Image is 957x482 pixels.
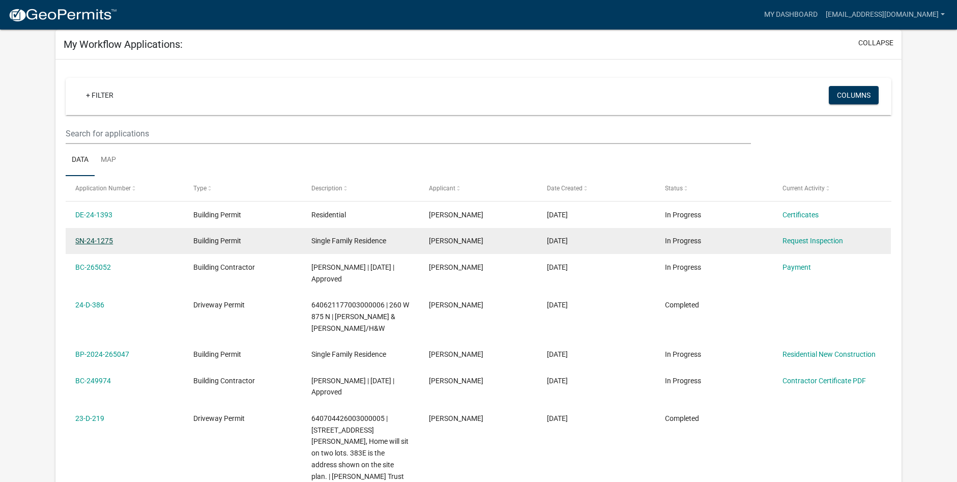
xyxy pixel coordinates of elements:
[547,185,583,192] span: Date Created
[193,350,241,358] span: Building Permit
[311,237,386,245] span: Single Family Residence
[429,301,483,309] span: Victor I. Roberts
[75,185,131,192] span: Application Number
[782,185,825,192] span: Current Activity
[193,185,207,192] span: Type
[301,176,419,201] datatable-header-cell: Description
[773,176,891,201] datatable-header-cell: Current Activity
[547,237,568,245] span: 07/09/2024
[429,414,483,422] span: Victor I. Roberts
[75,414,104,422] a: 23-D-219
[547,263,568,271] span: 05/28/2024
[193,211,241,219] span: Building Permit
[655,176,773,201] datatable-header-cell: Status
[665,414,699,422] span: Completed
[665,211,701,219] span: In Progress
[311,263,394,283] span: Victor Roberts | 03/25/2025 | Approved
[429,185,455,192] span: Applicant
[429,377,483,385] span: Victor I. Roberts
[665,263,701,271] span: In Progress
[537,176,655,201] datatable-header-cell: Date Created
[547,211,568,219] span: 07/29/2024
[311,185,342,192] span: Description
[782,211,819,219] a: Certificates
[665,350,701,358] span: In Progress
[782,350,876,358] a: Residential New Construction
[665,301,699,309] span: Completed
[311,350,386,358] span: Single Family Residence
[419,176,537,201] datatable-header-cell: Applicant
[193,301,245,309] span: Driveway Permit
[311,301,409,332] span: 640621177003000006 | 260 W 875 N | Mankin David & Danielle/H&W
[75,237,113,245] a: SN-24-1275
[193,237,241,245] span: Building Permit
[193,263,255,271] span: Building Contractor
[829,86,879,104] button: Columns
[547,377,568,385] span: 04/24/2024
[311,414,409,480] span: 640704426003000005 | 383 E Burdick Rd, Home will sit on two lots. 383E is the address shown on th...
[66,176,184,201] datatable-header-cell: Application Number
[75,301,104,309] a: 24-D-386
[66,144,95,177] a: Data
[66,123,751,144] input: Search for applications
[193,377,255,385] span: Building Contractor
[547,414,568,422] span: 09/16/2023
[665,377,701,385] span: In Progress
[429,237,483,245] span: Victor I. Roberts
[429,211,483,219] span: Victor I. Roberts
[665,185,683,192] span: Status
[782,237,843,245] a: Request Inspection
[858,38,893,48] button: collapse
[193,414,245,422] span: Driveway Permit
[75,211,112,219] a: DE-24-1393
[665,237,701,245] span: In Progress
[429,263,483,271] span: Victor I. Roberts
[64,38,183,50] h5: My Workflow Applications:
[782,263,811,271] a: Payment
[78,86,122,104] a: + Filter
[311,377,394,396] span: Victor Roberts | 04/24/2024 | Approved
[75,263,111,271] a: BC-265052
[429,350,483,358] span: Victor I. Roberts
[822,5,949,24] a: [EMAIL_ADDRESS][DOMAIN_NAME]
[184,176,302,201] datatable-header-cell: Type
[547,350,568,358] span: 05/28/2024
[95,144,122,177] a: Map
[75,350,129,358] a: BP-2024-265047
[760,5,822,24] a: My Dashboard
[311,211,346,219] span: Residential
[782,377,866,385] a: Contractor Certificate PDF
[547,301,568,309] span: 05/28/2024
[75,377,111,385] a: BC-249974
